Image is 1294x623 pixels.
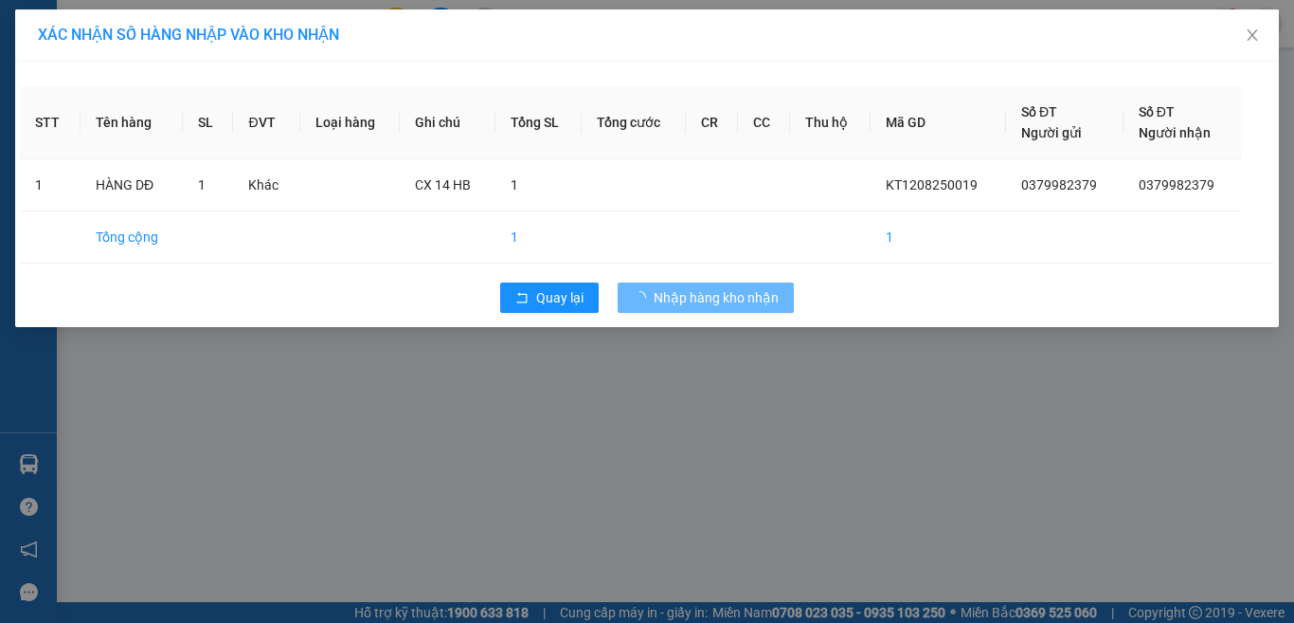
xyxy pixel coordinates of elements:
th: STT [20,86,81,159]
th: Mã GD [871,86,1006,159]
span: rollback [515,291,529,306]
th: Tổng SL [495,86,583,159]
span: 0379982379 [1139,177,1214,192]
th: Thu hộ [790,86,871,159]
button: Close [1226,9,1279,63]
span: Số ĐT [1139,104,1175,119]
span: 1 [511,177,518,192]
th: Tên hàng [81,86,183,159]
td: 1 [495,211,583,264]
th: SL [183,86,233,159]
th: CC [738,86,790,159]
span: Người nhận [1139,125,1211,140]
th: ĐVT [233,86,300,159]
th: Ghi chú [400,86,495,159]
button: rollbackQuay lại [500,283,599,313]
td: Tổng cộng [81,211,183,264]
span: KT1208250019 [886,177,978,192]
span: Người gửi [1021,125,1082,140]
td: HÀNG DĐ [81,159,183,211]
td: 1 [20,159,81,211]
th: CR [686,86,738,159]
td: 1 [871,211,1006,264]
span: loading [633,291,654,304]
span: 1 [198,177,206,192]
button: Nhập hàng kho nhận [618,283,794,313]
th: Tổng cước [582,86,685,159]
span: Số ĐT [1021,104,1057,119]
span: 0379982379 [1021,177,1097,192]
span: Nhập hàng kho nhận [654,287,779,308]
td: Khác [233,159,300,211]
span: XÁC NHẬN SỐ HÀNG NHẬP VÀO KHO NHẬN [38,26,339,44]
th: Loại hàng [300,86,400,159]
span: CX 14 HB [415,177,471,192]
span: Quay lại [536,287,584,308]
span: close [1245,27,1260,43]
